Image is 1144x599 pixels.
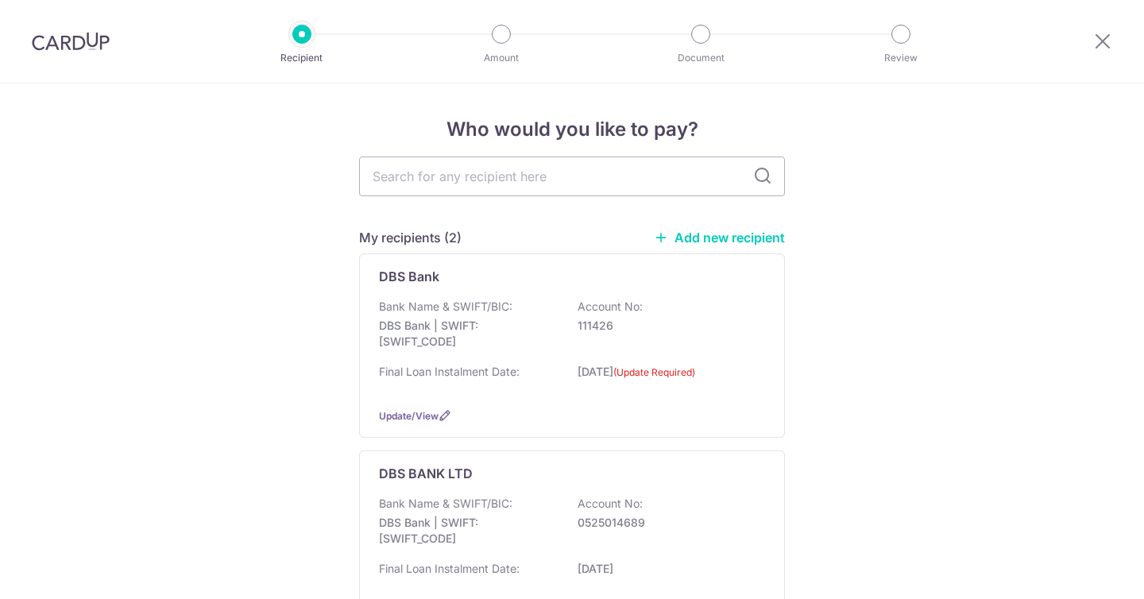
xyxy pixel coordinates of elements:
p: 111426 [578,318,756,334]
a: Add new recipient [654,230,785,245]
p: Review [842,50,960,66]
p: [DATE] [578,561,756,577]
input: Search for any recipient here [359,157,785,196]
h4: Who would you like to pay? [359,115,785,144]
p: Account No: [578,299,643,315]
p: Bank Name & SWIFT/BIC: [379,299,512,315]
p: Document [642,50,759,66]
p: Final Loan Instalment Date: [379,561,520,577]
a: Update/View [379,410,439,422]
p: DBS Bank [379,267,439,286]
p: DBS Bank | SWIFT: [SWIFT_CODE] [379,515,557,547]
p: Bank Name & SWIFT/BIC: [379,496,512,512]
p: Account No: [578,496,643,512]
p: Final Loan Instalment Date: [379,364,520,380]
img: CardUp [32,32,110,51]
p: [DATE] [578,364,756,390]
h5: My recipients (2) [359,228,462,247]
label: (Update Required) [613,365,695,381]
p: Amount [443,50,560,66]
p: 0525014689 [578,515,756,531]
p: DBS BANK LTD [379,464,473,483]
p: DBS Bank | SWIFT: [SWIFT_CODE] [379,318,557,350]
p: Recipient [243,50,361,66]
